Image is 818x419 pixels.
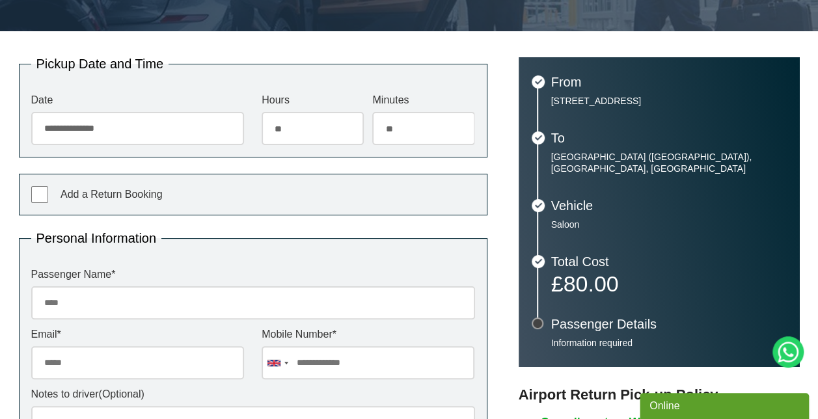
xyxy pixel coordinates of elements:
legend: Personal Information [31,232,162,245]
h3: To [551,131,787,144]
h3: Total Cost [551,255,787,268]
h3: Vehicle [551,199,787,212]
p: [STREET_ADDRESS] [551,95,787,107]
span: 80.00 [563,271,618,296]
h3: Passenger Details [551,318,787,331]
p: [GEOGRAPHIC_DATA] ([GEOGRAPHIC_DATA]), [GEOGRAPHIC_DATA], [GEOGRAPHIC_DATA] [551,151,787,174]
input: Add a Return Booking [31,186,48,203]
label: Email [31,329,244,340]
legend: Pickup Date and Time [31,57,169,70]
div: United Kingdom: +44 [262,347,292,379]
label: Passenger Name [31,269,475,280]
label: Date [31,95,244,105]
h3: Airport Return Pick-up Policy [519,386,800,403]
label: Notes to driver [31,389,475,399]
span: Add a Return Booking [61,189,163,200]
h3: From [551,75,787,88]
p: £ [551,275,787,293]
p: Information required [551,337,787,349]
p: Saloon [551,219,787,230]
label: Mobile Number [262,329,474,340]
label: Hours [262,95,364,105]
label: Minutes [372,95,474,105]
span: (Optional) [99,388,144,399]
iframe: chat widget [640,390,811,419]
